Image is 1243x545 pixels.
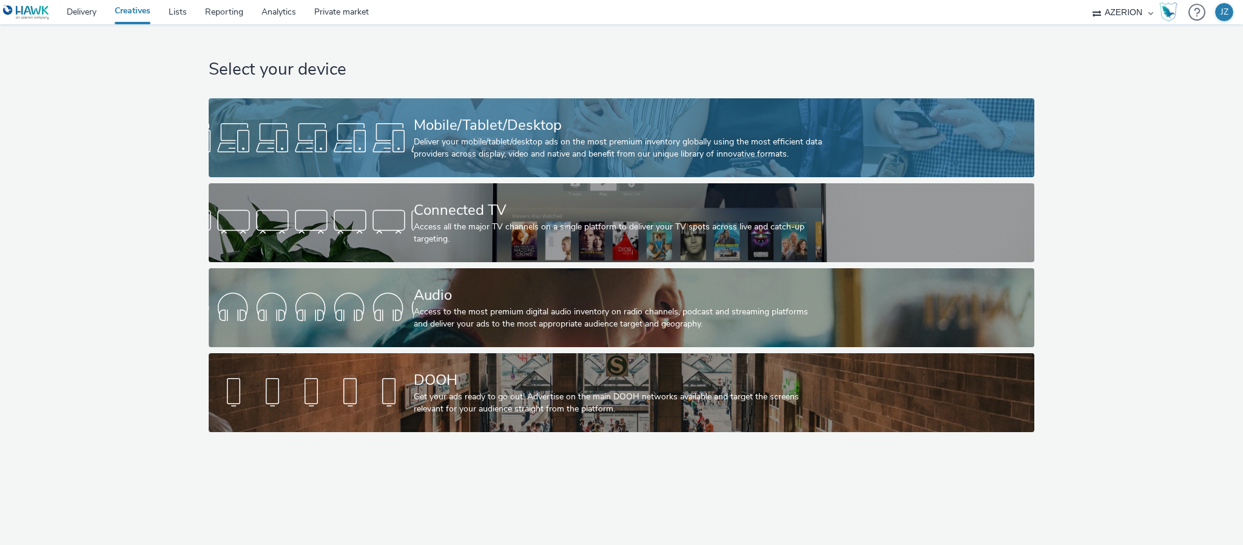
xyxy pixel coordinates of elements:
[209,353,1034,432] a: DOOHGet your ads ready to go out! Advertise on the main DOOH networks available and target the sc...
[1221,3,1228,21] div: JZ
[1159,2,1177,22] img: Hawk Academy
[414,200,824,221] div: Connected TV
[1159,2,1182,22] a: Hawk Academy
[414,391,824,416] div: Get your ads ready to go out! Advertise on the main DOOH networks available and target the screen...
[209,183,1034,262] a: Connected TVAccess all the major TV channels on a single platform to deliver your TV spots across...
[209,268,1034,347] a: AudioAccess to the most premium digital audio inventory on radio channels, podcast and streaming ...
[209,98,1034,177] a: Mobile/Tablet/DesktopDeliver your mobile/tablet/desktop ads on the most premium inventory globall...
[414,115,824,136] div: Mobile/Tablet/Desktop
[414,306,824,331] div: Access to the most premium digital audio inventory on radio channels, podcast and streaming platf...
[414,285,824,306] div: Audio
[209,58,1034,81] h1: Select your device
[414,370,824,391] div: DOOH
[3,5,50,20] img: undefined Logo
[414,136,824,161] div: Deliver your mobile/tablet/desktop ads on the most premium inventory globally using the most effi...
[414,221,824,246] div: Access all the major TV channels on a single platform to deliver your TV spots across live and ca...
